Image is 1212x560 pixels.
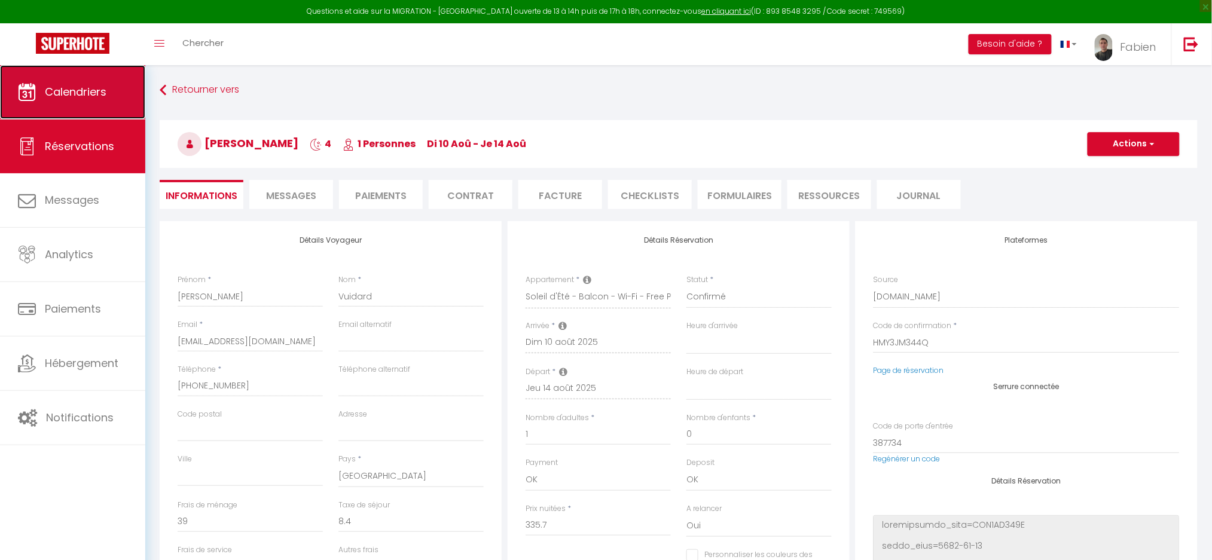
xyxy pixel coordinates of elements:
[178,454,192,465] label: Ville
[874,454,941,464] a: Regénérer un code
[1121,39,1156,54] span: Fabien
[45,247,93,262] span: Analytics
[874,421,954,432] label: Code de porte d'entrée
[178,409,222,420] label: Code postal
[526,412,589,424] label: Nombre d'adultes
[33,19,59,29] div: v 4.0.24
[518,180,602,209] li: Facture
[429,180,512,209] li: Contrat
[178,544,232,556] label: Frais de service
[874,274,899,286] label: Source
[1088,132,1180,156] button: Actions
[178,364,216,375] label: Téléphone
[338,364,410,375] label: Téléphone alternatif
[686,412,750,424] label: Nombre d'enfants
[266,189,316,203] span: Messages
[178,274,206,286] label: Prénom
[173,23,233,65] a: Chercher
[338,454,356,465] label: Pays
[526,366,550,378] label: Départ
[19,19,29,29] img: logo_orange.svg
[338,500,390,511] label: Taxe de séjour
[178,319,197,331] label: Email
[874,477,1180,485] h4: Détails Réservation
[526,236,832,244] h4: Détails Réservation
[874,365,944,375] a: Page de réservation
[45,356,118,371] span: Hébergement
[1095,34,1113,61] img: ...
[178,500,237,511] label: Frais de ménage
[1184,36,1199,51] img: logout
[160,180,243,209] li: Informations
[19,31,29,41] img: website_grey.svg
[339,180,423,209] li: Paiements
[526,320,549,332] label: Arrivée
[686,274,708,286] label: Statut
[36,33,109,54] img: Super Booking
[343,137,416,151] span: 1 Personnes
[178,136,298,151] span: [PERSON_NAME]
[787,180,871,209] li: Ressources
[338,274,356,286] label: Nom
[874,320,952,332] label: Code de confirmation
[526,457,558,469] label: Payment
[686,320,738,332] label: Heure d'arrivée
[701,6,751,16] a: en cliquant ici
[178,236,484,244] h4: Détails Voyageur
[160,79,1198,101] a: Retourner vers
[338,544,378,556] label: Autres frais
[874,382,1180,391] h4: Serrure connectée
[46,410,114,425] span: Notifications
[874,236,1180,244] h4: Plateformes
[969,34,1052,54] button: Besoin d'aide ?
[310,137,331,151] span: 4
[686,366,743,378] label: Heure de départ
[45,139,114,154] span: Réservations
[45,301,101,316] span: Paiements
[686,503,722,515] label: A relancer
[877,180,961,209] li: Journal
[62,71,92,78] div: Domaine
[338,319,392,331] label: Email alternatif
[31,31,135,41] div: Domaine: [DOMAIN_NAME]
[182,36,224,49] span: Chercher
[149,71,183,78] div: Mots-clés
[45,192,99,207] span: Messages
[608,180,692,209] li: CHECKLISTS
[526,503,566,515] label: Prix nuitées
[45,84,106,99] span: Calendriers
[686,457,715,469] label: Deposit
[338,409,367,420] label: Adresse
[136,69,145,79] img: tab_keywords_by_traffic_grey.svg
[48,69,58,79] img: tab_domain_overview_orange.svg
[1086,23,1171,65] a: ... Fabien
[698,180,781,209] li: FORMULAIRES
[427,137,526,151] span: di 10 Aoû - je 14 Aoû
[526,274,574,286] label: Appartement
